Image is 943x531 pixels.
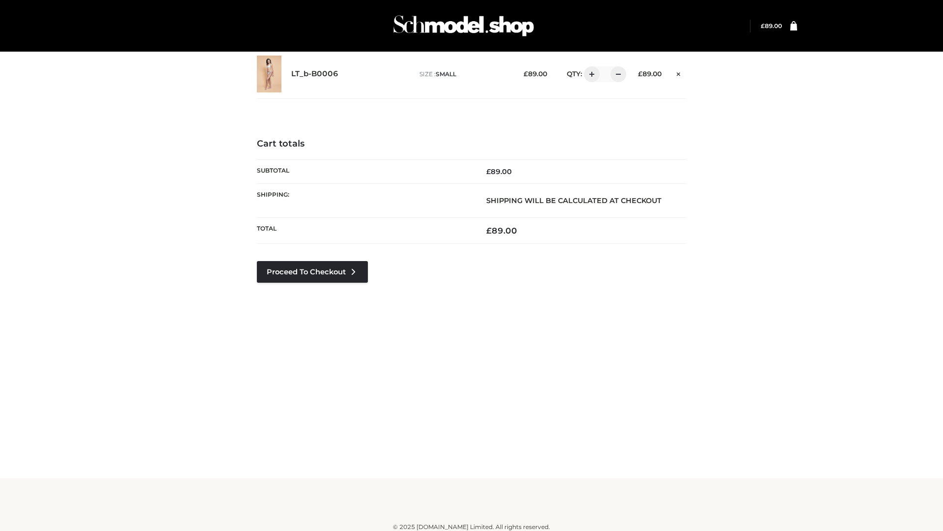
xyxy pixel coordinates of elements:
[761,22,782,29] bdi: 89.00
[638,70,662,78] bdi: 89.00
[436,70,456,78] span: SMALL
[486,226,517,236] bdi: 89.00
[257,183,471,217] th: Shipping:
[761,22,765,29] span: £
[257,218,471,244] th: Total
[486,167,512,176] bdi: 89.00
[486,167,491,176] span: £
[257,159,471,183] th: Subtotal
[486,196,662,205] strong: Shipping will be calculated at checkout
[291,69,338,79] a: LT_b-B0006
[257,261,368,283] a: Proceed to Checkout
[761,22,782,29] a: £89.00
[390,6,537,45] img: Schmodel Admin 964
[486,226,492,236] span: £
[638,70,642,78] span: £
[557,66,623,82] div: QTY:
[419,70,508,79] p: size :
[257,56,281,92] img: LT_b-B0006 - SMALL
[671,66,686,79] a: Remove this item
[524,70,528,78] span: £
[524,70,547,78] bdi: 89.00
[257,139,686,149] h4: Cart totals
